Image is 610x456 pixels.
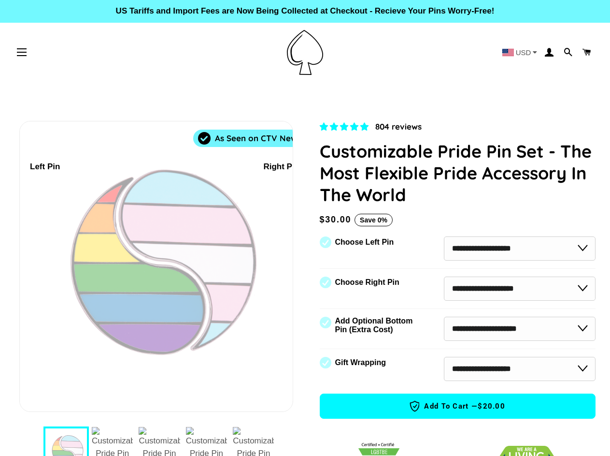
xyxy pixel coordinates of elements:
label: Choose Left Pin [335,238,394,247]
div: 1 / 7 [20,121,293,412]
span: $30.00 [320,215,352,224]
span: $20.00 [478,401,505,411]
button: Add to Cart —$20.00 [320,394,596,419]
span: Add to Cart — [335,400,581,412]
span: 804 reviews [375,121,422,132]
div: Right Pin [263,161,299,174]
label: Choose Right Pin [335,278,399,287]
label: Add Optional Bottom Pin (Extra Cost) [335,317,416,334]
span: 4.83 stars [320,122,371,132]
img: Pin-Ace [287,30,323,75]
h1: Customizable Pride Pin Set - The Most Flexible Pride Accessory In The World [320,140,596,206]
span: Save 0% [355,214,393,226]
label: Gift Wrapping [335,358,386,367]
span: USD [516,49,531,56]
